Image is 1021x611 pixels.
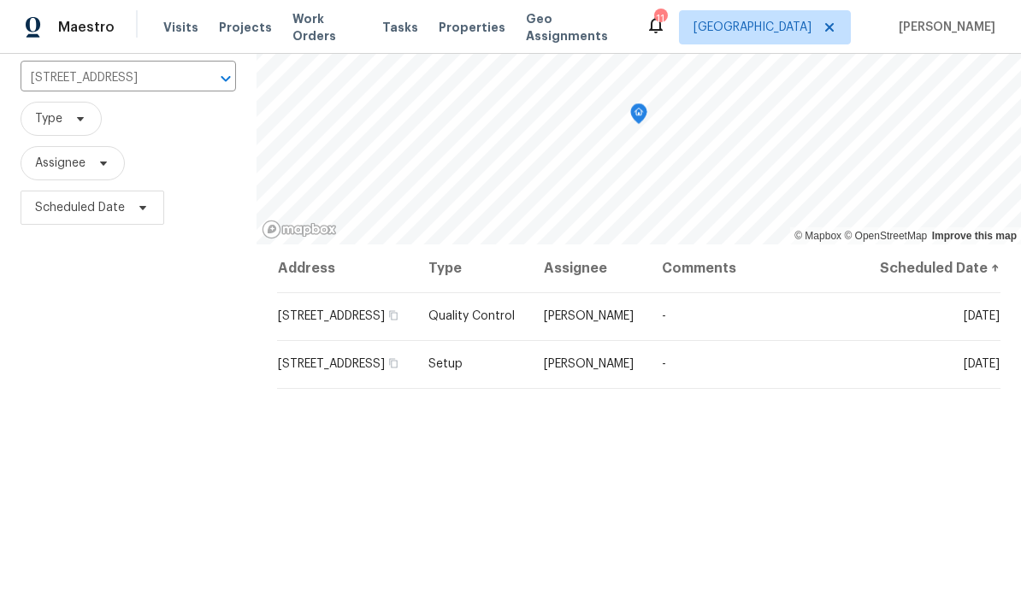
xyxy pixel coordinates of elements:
[654,10,666,27] div: 11
[544,310,634,322] span: [PERSON_NAME]
[35,110,62,127] span: Type
[35,155,86,172] span: Assignee
[439,19,505,36] span: Properties
[386,308,401,323] button: Copy Address
[386,355,401,371] button: Copy Address
[58,19,115,36] span: Maestro
[21,65,188,91] input: Search for an address...
[219,19,272,36] span: Projects
[794,230,841,242] a: Mapbox
[662,358,666,370] span: -
[544,358,634,370] span: [PERSON_NAME]
[292,10,362,44] span: Work Orders
[35,199,125,216] span: Scheduled Date
[844,230,927,242] a: OpenStreetMap
[428,310,515,322] span: Quality Control
[648,244,865,292] th: Comments
[865,244,1000,292] th: Scheduled Date ↑
[214,67,238,91] button: Open
[964,310,1000,322] span: [DATE]
[693,19,811,36] span: [GEOGRAPHIC_DATA]
[262,220,337,239] a: Mapbox homepage
[278,358,385,370] span: [STREET_ADDRESS]
[428,358,463,370] span: Setup
[530,244,648,292] th: Assignee
[964,358,1000,370] span: [DATE]
[630,103,647,130] div: Map marker
[526,10,625,44] span: Geo Assignments
[662,310,666,322] span: -
[415,244,529,292] th: Type
[932,230,1017,242] a: Improve this map
[277,244,415,292] th: Address
[382,21,418,33] span: Tasks
[892,19,995,36] span: [PERSON_NAME]
[278,310,385,322] span: [STREET_ADDRESS]
[163,19,198,36] span: Visits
